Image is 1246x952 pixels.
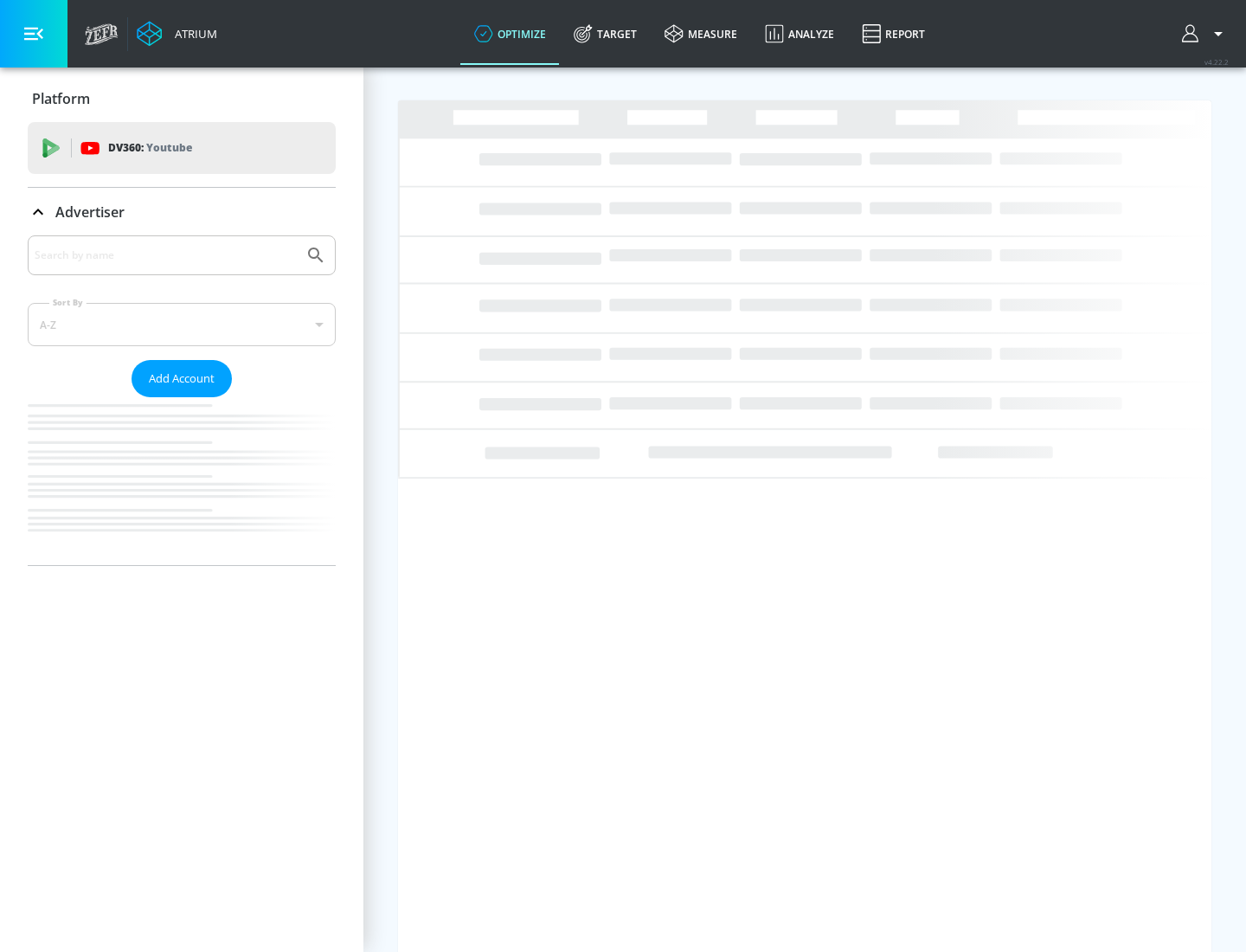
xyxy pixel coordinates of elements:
[168,26,217,42] div: Atrium
[560,3,651,65] a: Target
[28,235,336,565] div: Advertiser
[146,138,192,157] p: Youtube
[1204,57,1229,67] span: v 4.22.2
[149,369,215,389] span: Add Account
[751,3,848,65] a: Analyze
[28,188,336,236] div: Advertiser
[651,3,751,65] a: measure
[49,297,87,308] label: Sort By
[848,3,939,65] a: Report
[132,360,232,397] button: Add Account
[137,21,217,47] a: Atrium
[32,89,90,108] p: Platform
[460,3,560,65] a: optimize
[35,244,297,267] input: Search by name
[28,397,336,565] nav: list of Advertiser
[55,203,125,222] p: Advertiser
[28,303,336,346] div: A-Z
[28,122,336,174] div: DV360: Youtube
[108,138,192,158] p: DV360:
[28,74,336,123] div: Platform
